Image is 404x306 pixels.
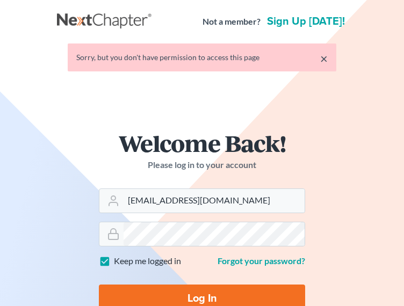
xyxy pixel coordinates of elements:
a: × [320,52,328,65]
h1: Welcome Back! [99,132,305,155]
p: Please log in to your account [99,159,305,171]
strong: Not a member? [203,16,261,28]
a: Forgot your password? [218,256,305,266]
input: Email Address [124,189,305,213]
label: Keep me logged in [114,255,181,267]
div: Sorry, but you don't have permission to access this page [76,52,328,63]
a: Sign up [DATE]! [265,16,347,27]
